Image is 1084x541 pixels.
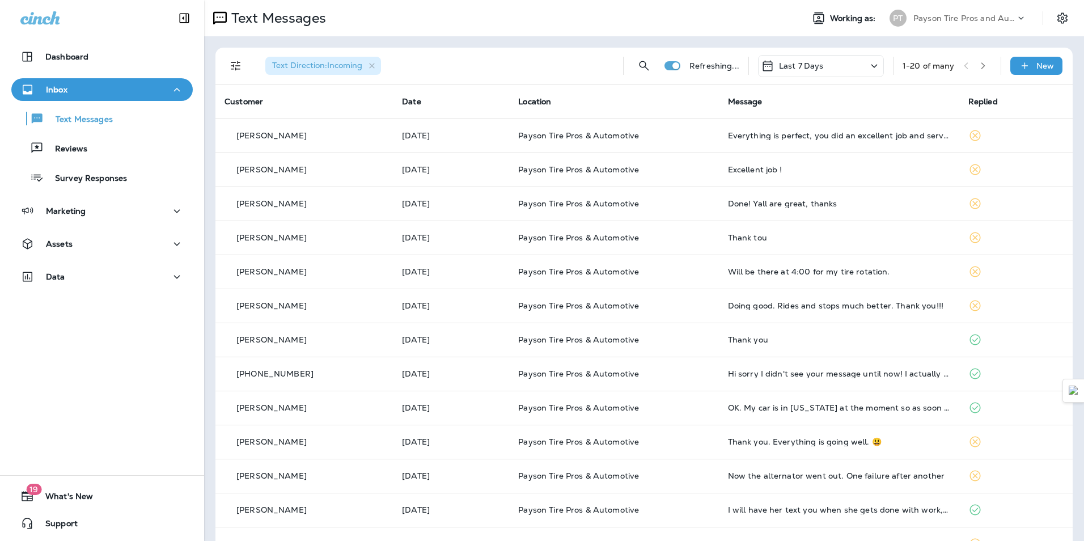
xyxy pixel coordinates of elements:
[402,471,500,480] p: Aug 12, 2025 03:17 PM
[11,78,193,101] button: Inbox
[728,199,950,208] div: Done! Yall are great, thanks
[903,61,955,70] div: 1 - 20 of many
[236,233,307,242] p: [PERSON_NAME]
[518,505,639,515] span: Payson Tire Pros & Automotive
[689,61,739,70] p: Refreshing...
[728,165,950,174] div: Excellent job !
[518,301,639,311] span: Payson Tire Pros & Automotive
[236,505,307,514] p: [PERSON_NAME]
[1069,386,1079,396] img: Detect Auto
[518,233,639,243] span: Payson Tire Pros & Automotive
[236,403,307,412] p: [PERSON_NAME]
[236,301,307,310] p: [PERSON_NAME]
[402,505,500,514] p: Aug 12, 2025 10:35 AM
[402,267,500,276] p: Aug 14, 2025 09:42 AM
[227,10,326,27] p: Text Messages
[728,335,950,344] div: Thank you
[236,369,314,378] p: [PHONE_NUMBER]
[518,437,639,447] span: Payson Tire Pros & Automotive
[11,45,193,68] button: Dashboard
[518,267,639,277] span: Payson Tire Pros & Automotive
[11,233,193,255] button: Assets
[779,61,824,70] p: Last 7 Days
[728,131,950,140] div: Everything is perfect, you did an excellent job and service.
[44,174,127,184] p: Survey Responses
[11,166,193,189] button: Survey Responses
[728,403,950,412] div: OK. My car is in Nevada at the moment so as soon as I bring it home I will get with you.
[272,60,362,70] span: Text Direction : Incoming
[402,369,500,378] p: Aug 14, 2025 08:56 AM
[968,96,998,107] span: Replied
[518,198,639,209] span: Payson Tire Pros & Automotive
[225,54,247,77] button: Filters
[46,85,67,94] p: Inbox
[11,200,193,222] button: Marketing
[225,96,263,107] span: Customer
[518,130,639,141] span: Payson Tire Pros & Automotive
[34,519,78,532] span: Support
[402,233,500,242] p: Aug 14, 2025 09:56 AM
[728,505,950,514] div: I will have her text you when she gets done with work, because I'm not sure what her schedule loo...
[402,199,500,208] p: Aug 14, 2025 03:54 PM
[168,7,200,29] button: Collapse Sidebar
[518,164,639,175] span: Payson Tire Pros & Automotive
[11,107,193,130] button: Text Messages
[518,96,551,107] span: Location
[46,272,65,281] p: Data
[402,335,500,344] p: Aug 14, 2025 09:19 AM
[11,512,193,535] button: Support
[45,52,88,61] p: Dashboard
[265,57,381,75] div: Text Direction:Incoming
[518,403,639,413] span: Payson Tire Pros & Automotive
[1036,61,1054,70] p: New
[402,437,500,446] p: Aug 13, 2025 11:29 AM
[236,267,307,276] p: [PERSON_NAME]
[236,471,307,480] p: [PERSON_NAME]
[44,144,87,155] p: Reviews
[518,335,639,345] span: Payson Tire Pros & Automotive
[890,10,907,27] div: PT
[236,335,307,344] p: [PERSON_NAME]
[402,403,500,412] p: Aug 13, 2025 12:36 PM
[11,485,193,508] button: 19What's New
[728,471,950,480] div: Now the alternator went out. One failure after another
[518,471,639,481] span: Payson Tire Pros & Automotive
[518,369,639,379] span: Payson Tire Pros & Automotive
[728,369,950,378] div: Hi sorry I didn't see your message until now! I actually got it figured out, thank you though!!
[11,136,193,160] button: Reviews
[1052,8,1073,28] button: Settings
[830,14,878,23] span: Working as:
[402,96,421,107] span: Date
[46,206,86,215] p: Marketing
[26,484,41,495] span: 19
[34,492,93,505] span: What's New
[728,267,950,276] div: Will be there at 4:00 for my tire rotation.
[46,239,73,248] p: Assets
[44,115,113,125] p: Text Messages
[402,301,500,310] p: Aug 14, 2025 09:33 AM
[236,131,307,140] p: [PERSON_NAME]
[11,265,193,288] button: Data
[236,199,307,208] p: [PERSON_NAME]
[728,437,950,446] div: Thank you. Everything is going well. 😃
[236,165,307,174] p: [PERSON_NAME]
[402,165,500,174] p: Aug 15, 2025 06:50 AM
[913,14,1015,23] p: Payson Tire Pros and Automotive
[402,131,500,140] p: Aug 15, 2025 09:49 AM
[728,96,763,107] span: Message
[728,301,950,310] div: Doing good. Rides and stops much better. Thank you!!!
[633,54,655,77] button: Search Messages
[236,437,307,446] p: [PERSON_NAME]
[728,233,950,242] div: Thank tou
